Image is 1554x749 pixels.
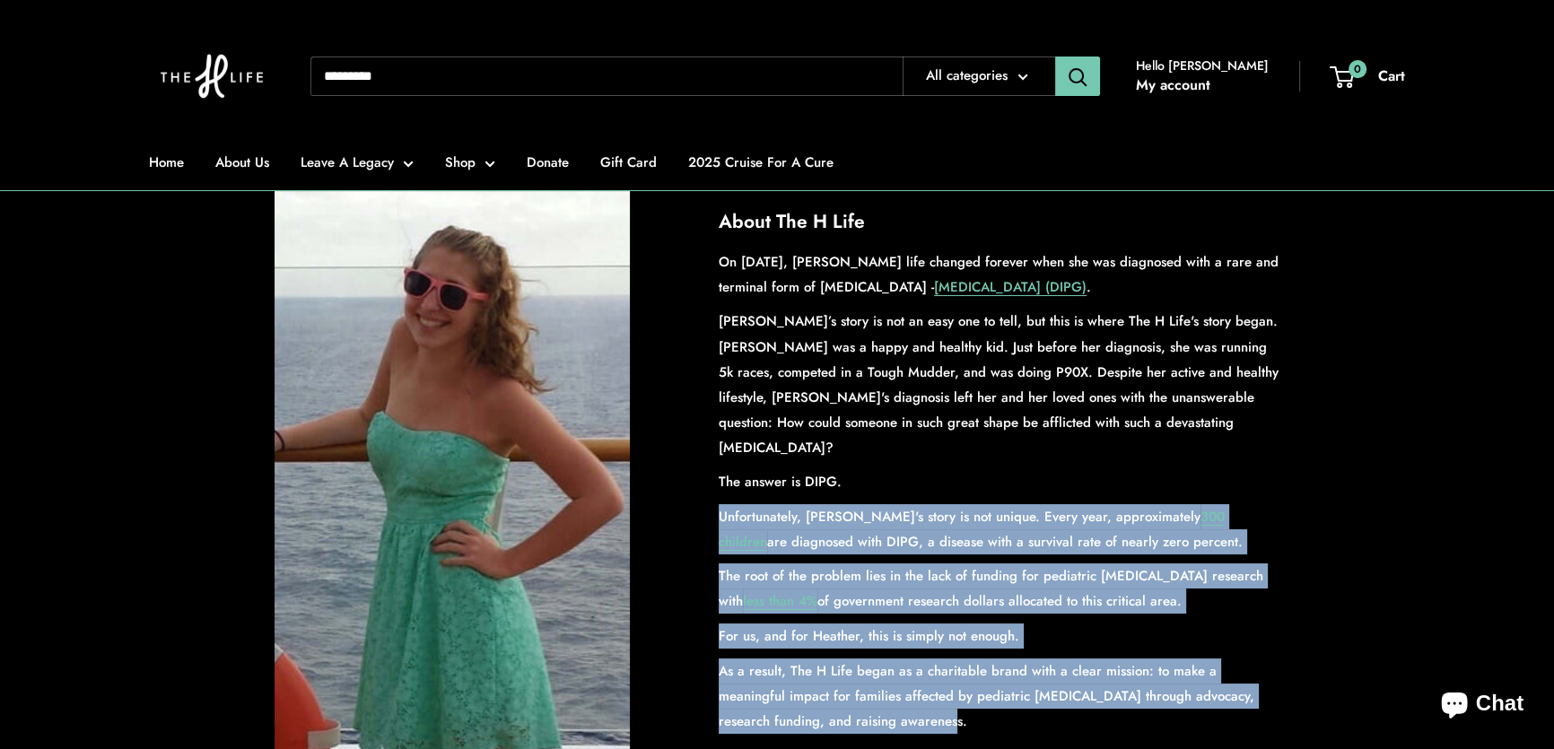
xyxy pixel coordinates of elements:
[301,150,414,175] a: Leave A Legacy
[527,150,569,175] a: Donate
[445,150,495,175] a: Shop
[719,208,1279,237] h2: About The H Life
[310,57,903,96] input: Search...
[719,249,1279,300] p: On [DATE], [PERSON_NAME] life changed forever when she was diagnosed with a rare and terminal for...
[688,150,834,175] a: 2025 Cruise For A Cure
[1331,63,1405,90] a: 0 Cart
[719,563,1279,614] p: The root of the problem lies in the lack of funding for pediatric [MEDICAL_DATA] research with of...
[719,507,1225,552] a: 300 children
[1055,57,1100,96] button: Search
[743,591,817,611] a: less than 4%
[719,623,1279,649] p: For us, and for Heather, this is simply not enough.
[149,18,275,135] img: The H Life
[719,658,1279,734] p: As a result, The H Life began as a charitable brand with a clear mission: to make a meaningful im...
[215,150,269,175] a: About Us
[1349,59,1366,77] span: 0
[1136,54,1269,77] span: Hello [PERSON_NAME]
[719,504,1279,554] p: Unfortunately, [PERSON_NAME]'s story is not unique. Every year, approximately are diagnosed with ...
[1136,72,1210,99] a: My account
[719,469,1279,494] p: The answer is DIPG.
[934,277,1087,297] a: [MEDICAL_DATA] (DIPG)
[719,309,1279,459] p: [PERSON_NAME]’s story is not an easy one to tell, but this is where The H Life's story began. [PE...
[1378,65,1405,86] span: Cart
[149,150,184,175] a: Home
[600,150,657,175] a: Gift Card
[1425,676,1540,735] inbox-online-store-chat: Shopify online store chat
